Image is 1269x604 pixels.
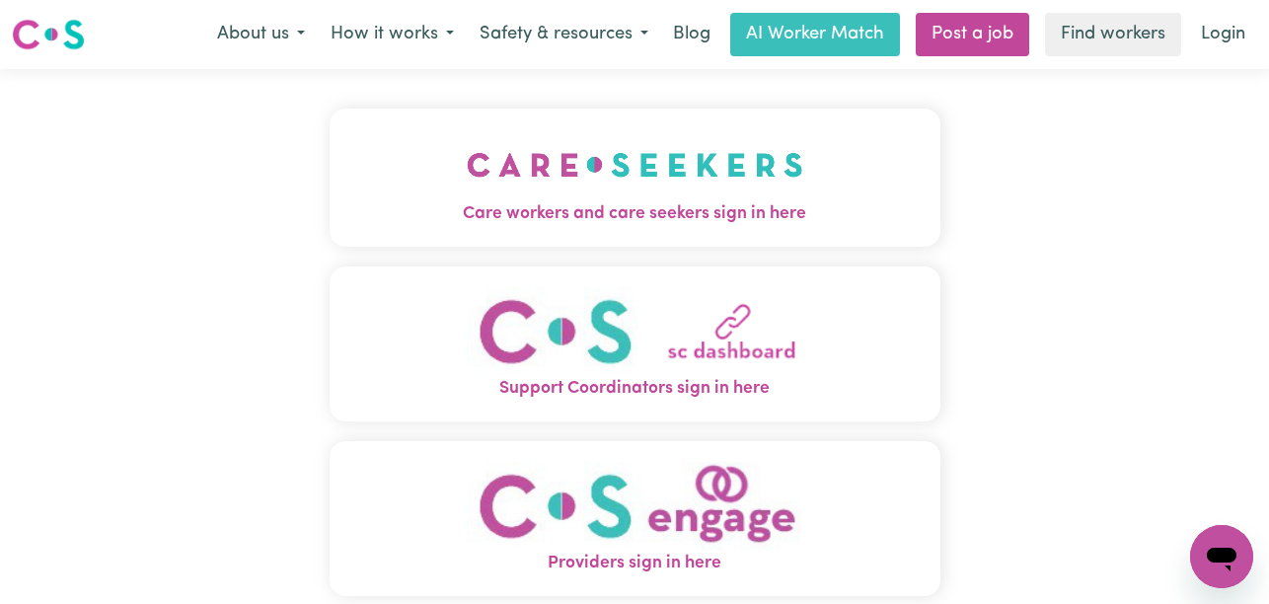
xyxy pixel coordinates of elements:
[1045,13,1181,56] a: Find workers
[661,13,722,56] a: Blog
[730,13,900,56] a: AI Worker Match
[12,17,85,52] img: Careseekers logo
[330,551,940,576] span: Providers sign in here
[1190,525,1253,588] iframe: Button to launch messaging window
[1189,13,1257,56] a: Login
[330,109,940,247] button: Care workers and care seekers sign in here
[916,13,1029,56] a: Post a job
[467,14,661,55] button: Safety & resources
[330,266,940,421] button: Support Coordinators sign in here
[12,12,85,57] a: Careseekers logo
[330,201,940,227] span: Care workers and care seekers sign in here
[330,441,940,596] button: Providers sign in here
[204,14,318,55] button: About us
[330,376,940,402] span: Support Coordinators sign in here
[318,14,467,55] button: How it works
